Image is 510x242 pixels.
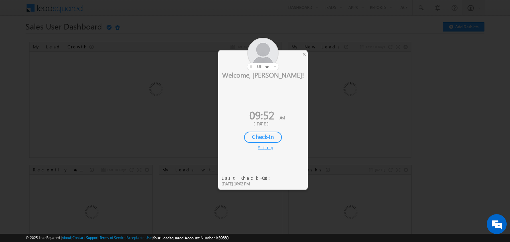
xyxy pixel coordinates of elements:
[257,64,269,69] span: offline
[301,50,308,58] div: ×
[62,235,71,240] a: About
[218,235,228,240] span: 39660
[221,181,274,187] div: [DATE] 10:02 PM
[26,235,228,241] span: © 2025 LeadSquared | | | | |
[218,70,308,79] div: Welcome, [PERSON_NAME]!
[249,107,274,122] span: 09:52
[72,235,99,240] a: Contact Support
[127,235,152,240] a: Acceptable Use
[258,145,268,151] div: Skip
[221,175,274,181] div: Last Check-Out:
[153,235,228,240] span: Your Leadsquared Account Number is
[100,235,126,240] a: Terms of Service
[223,121,303,127] div: [DATE]
[244,132,282,143] div: Check-In
[280,115,285,120] span: AM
